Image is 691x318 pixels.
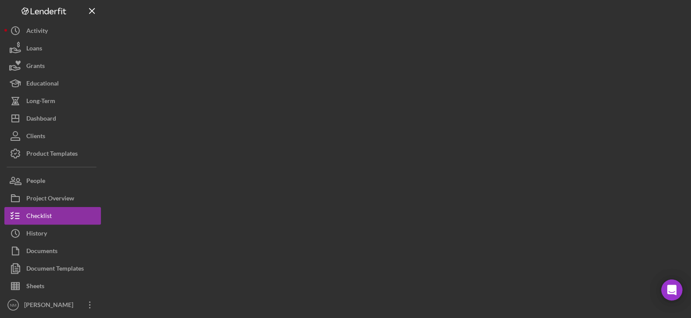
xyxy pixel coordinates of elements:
button: Educational [4,75,101,92]
button: Documents [4,242,101,260]
div: Checklist [26,207,52,227]
div: Loans [26,39,42,59]
div: History [26,225,47,244]
button: History [4,225,101,242]
button: Loans [4,39,101,57]
button: Dashboard [4,110,101,127]
button: NM[PERSON_NAME] [4,296,101,314]
button: Project Overview [4,189,101,207]
button: People [4,172,101,189]
button: Grants [4,57,101,75]
div: Product Templates [26,145,78,164]
div: Document Templates [26,260,84,279]
div: People [26,172,45,192]
div: Documents [26,242,57,262]
div: Dashboard [26,110,56,129]
div: Educational [26,75,59,94]
button: Activity [4,22,101,39]
text: NM [10,303,17,307]
div: Activity [26,22,48,42]
div: Long-Term [26,92,55,112]
button: Long-Term [4,92,101,110]
button: Product Templates [4,145,101,162]
div: Clients [26,127,45,147]
div: [PERSON_NAME] [22,296,79,316]
div: Open Intercom Messenger [661,279,682,300]
button: Document Templates [4,260,101,277]
button: Sheets [4,277,101,295]
div: Project Overview [26,189,74,209]
button: Clients [4,127,101,145]
div: Sheets [26,277,44,297]
div: Grants [26,57,45,77]
button: Checklist [4,207,101,225]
